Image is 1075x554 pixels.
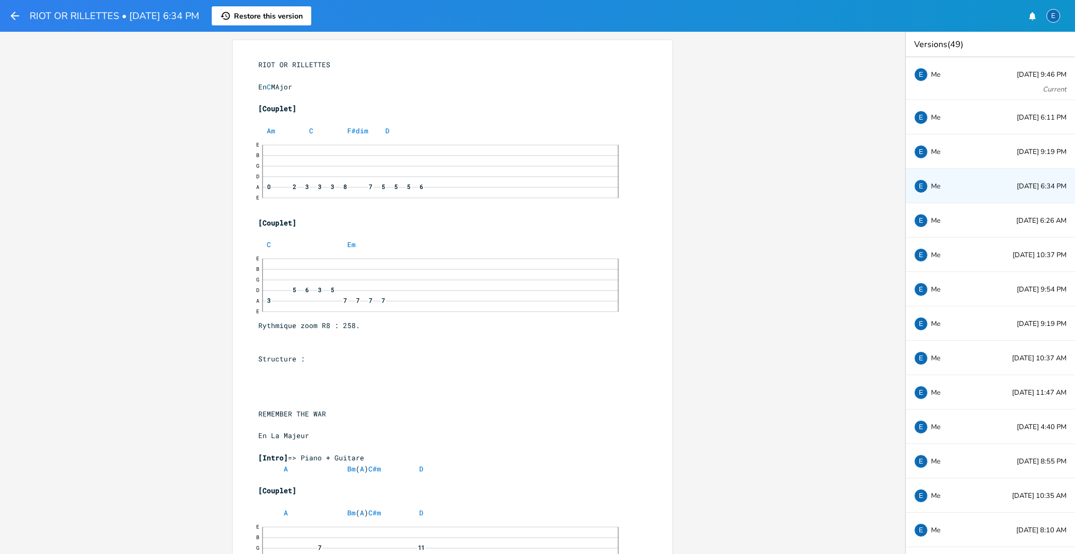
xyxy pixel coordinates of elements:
div: emmanuel.grasset [914,386,928,399]
span: D [419,464,423,474]
span: Me [931,183,941,190]
span: Structure : [258,354,305,364]
span: A [284,464,288,474]
span: 7 [317,544,322,550]
div: emmanuel.grasset [914,283,928,296]
span: Me [931,71,941,78]
span: [Intro] [258,453,288,462]
div: emmanuel.grasset [914,317,928,331]
div: emmanuel.grasset [914,111,928,124]
span: Me [931,492,941,499]
span: => Piano + Guitare [258,453,364,462]
span: 5 [292,287,297,293]
text: A [256,184,259,190]
span: Rythmique zoom R8 : 258. [258,321,360,330]
text: E [256,141,259,148]
div: emmanuel.grasset [1046,9,1060,23]
span: Me [931,286,941,293]
text: A [256,297,259,304]
span: [Couplet] [258,486,296,495]
span: [DATE] 10:37 PM [1013,252,1067,259]
span: [Couplet] [258,104,296,113]
span: 5 [393,184,399,189]
span: ( ) [258,508,423,517]
span: C#m [368,464,381,474]
div: emmanuel.grasset [914,351,928,365]
text: G [256,276,259,283]
span: 8 [342,184,348,189]
div: emmanuel.grasset [914,214,928,228]
span: 7 [381,298,386,304]
text: B [256,266,259,273]
div: emmanuel.grasset [914,145,928,159]
span: Me [931,423,941,431]
text: G [256,544,259,551]
span: F#dim [347,126,368,135]
span: C [267,240,271,249]
span: [DATE] 8:55 PM [1017,458,1067,465]
span: 0 [266,184,272,189]
span: 7 [342,298,348,304]
span: [DATE] 6:26 AM [1016,217,1067,224]
span: [DATE] 9:54 PM [1017,286,1067,293]
button: E [1046,4,1060,28]
span: Me [931,458,941,465]
span: Em [347,240,356,249]
span: 2 [292,184,297,189]
span: RIOT OR RILLETTES [258,60,330,69]
span: [DATE] 8:10 AM [1016,527,1067,534]
div: emmanuel.grasset [914,179,928,193]
text: E [256,194,259,201]
span: D [419,508,423,517]
span: 6 [304,287,310,293]
span: A [360,464,364,474]
text: B [256,152,259,159]
span: [DATE] 10:37 AM [1012,355,1067,362]
button: Restore this version [212,6,311,25]
span: [DATE] 9:46 PM [1017,71,1067,78]
span: Bm [347,464,356,474]
span: C [309,126,313,135]
span: C [267,82,271,92]
span: [Couplet] [258,218,296,228]
text: B [256,534,259,541]
div: emmanuel.grasset [914,455,928,468]
span: [DATE] 10:35 AM [1012,493,1067,499]
span: En MAjor [258,82,292,92]
text: G [256,162,259,169]
span: 7 [368,298,373,304]
span: Me [931,114,941,121]
div: Versions (49) [906,32,1075,57]
span: En La Majeur [258,431,309,440]
span: [DATE] 4:40 PM [1017,424,1067,431]
div: emmanuel.grasset [914,523,928,537]
span: Me [931,148,941,156]
span: [DATE] 6:11 PM [1017,114,1067,121]
span: 3 [304,184,310,189]
span: [DATE] 6:34 PM [1017,183,1067,190]
span: C#m [368,508,381,517]
span: 11 [417,544,426,550]
span: D [385,126,390,135]
div: emmanuel.grasset [914,248,928,262]
span: 3 [317,184,322,189]
span: Restore this version [234,11,303,21]
text: E [256,523,259,530]
span: A [360,508,364,517]
span: 3 [317,287,322,293]
span: Me [931,320,941,328]
span: 5 [406,184,411,189]
span: 3 [330,184,335,189]
span: 5 [330,287,335,293]
span: Me [931,526,941,534]
span: REMEMBER THE WAR [258,409,326,419]
span: [DATE] 11:47 AM [1012,389,1067,396]
span: Me [931,355,941,362]
span: Me [931,389,941,396]
text: D [256,287,259,294]
span: Am [267,126,275,135]
span: ( ) [258,464,423,474]
span: 3 [266,298,272,304]
span: Bm [347,508,356,517]
text: E [256,255,259,262]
